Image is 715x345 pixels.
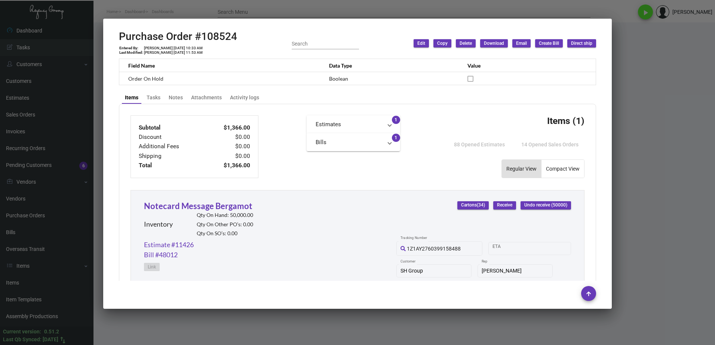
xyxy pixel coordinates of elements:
button: 14 Opened Sales Orders [515,138,584,151]
input: Start date [492,245,516,251]
div: Tasks [147,94,160,102]
td: [PERSON_NAME] [DATE] 10:33 AM [144,46,203,50]
th: Data Type [322,59,460,72]
button: Cartons(34) [457,201,489,209]
span: (34) [477,203,485,208]
td: [PERSON_NAME] [DATE] 11:53 AM [144,50,203,55]
button: Create Bill [535,39,563,47]
h2: Purchase Order #108524 [119,30,237,43]
td: Subtotal [138,123,206,133]
button: Copy [433,39,451,47]
mat-panel-title: Estimates [316,120,382,129]
div: Items [125,94,138,102]
a: Estimate #11426 [144,240,194,250]
button: Undo receive (50000) [521,201,571,209]
div: Last Qb Synced: [DATE] [3,336,58,344]
button: Receive [493,201,516,209]
div: Current version: [3,328,41,336]
span: Undo receive (50000) [524,202,567,208]
td: Last Modified: [119,50,144,55]
div: 0.51.2 [44,328,59,336]
button: Direct ship [567,39,596,47]
button: Edit [414,39,429,47]
td: Total [138,161,206,170]
td: $0.00 [206,152,251,161]
td: Entered By: [119,46,144,50]
h2: Inventory [144,220,173,229]
span: Direct ship [571,40,592,47]
mat-panel-title: Bills [316,138,382,147]
th: Field Name [119,59,322,72]
span: Boolean [329,75,348,82]
td: $1,366.00 [206,161,251,170]
span: Create Bill [539,40,559,47]
div: Activity logs [230,94,259,102]
span: Order On Hold [128,75,163,82]
span: Download [484,40,504,47]
span: Link [148,264,156,270]
h2: Qty On Other PO’s: 0.00 [197,221,253,228]
span: Cartons [461,202,485,208]
h2: Qty On Hand: 50,000.00 [197,212,253,218]
span: 88 Opened Estimates [454,142,505,147]
td: Additional Fees [138,142,206,151]
th: Value [460,59,596,72]
span: Receive [497,202,512,208]
a: Bill #48012 [144,250,178,260]
div: Notes [169,94,183,102]
span: Email [516,40,527,47]
button: 88 Opened Estimates [448,138,511,151]
td: $0.00 [206,142,251,151]
span: Copy [437,40,448,47]
button: Regular View [502,160,541,178]
a: Notecard Message Bergamot [144,201,252,211]
button: Delete [456,39,476,47]
button: Download [480,39,508,47]
td: $1,366.00 [206,123,251,133]
td: Shipping [138,152,206,161]
span: Delete [460,40,472,47]
span: 14 Opened Sales Orders [521,142,579,147]
input: End date [522,245,558,251]
mat-expansion-panel-header: Estimates [307,115,400,133]
h3: Items (1) [547,115,584,126]
td: Discount [138,133,206,142]
button: Compact View [541,160,584,178]
mat-expansion-panel-header: Bills [307,133,400,151]
div: Attachments [191,94,222,102]
span: 1Z1AY2760399158488 [407,246,461,252]
button: Email [512,39,531,47]
button: Link [144,263,160,271]
h2: Qty On SO’s: 0.00 [197,230,253,237]
td: $0.00 [206,133,251,142]
span: Edit [417,40,425,47]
